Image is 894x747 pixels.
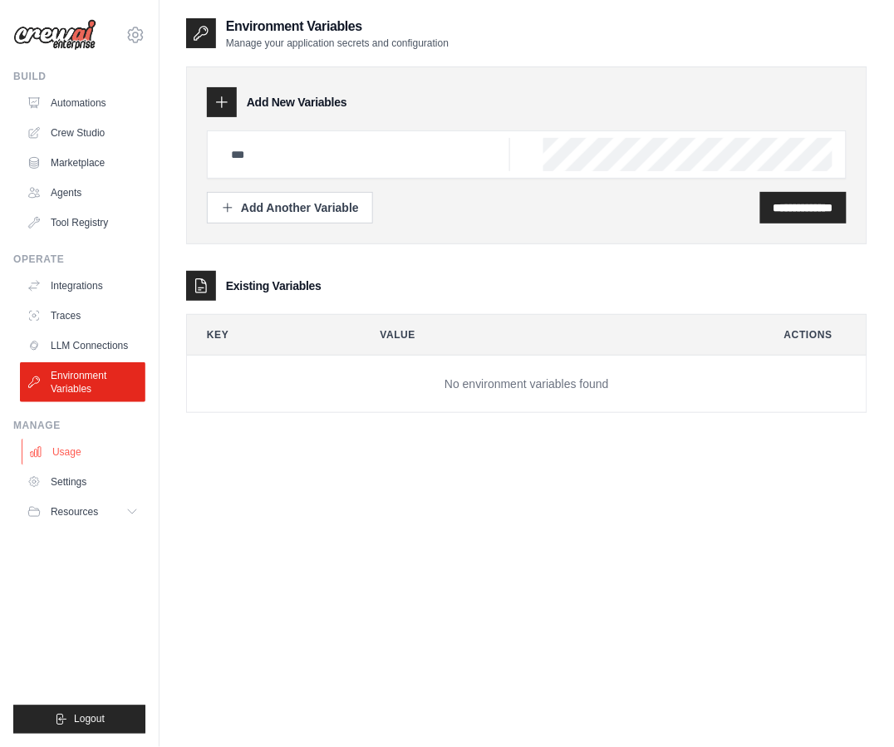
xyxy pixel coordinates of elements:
[20,302,145,329] a: Traces
[187,356,867,413] td: No environment variables found
[764,315,867,355] th: Actions
[20,332,145,359] a: LLM Connections
[226,278,322,294] h3: Existing Variables
[20,120,145,146] a: Crew Studio
[22,439,147,465] a: Usage
[20,209,145,236] a: Tool Registry
[13,253,145,266] div: Operate
[247,94,347,111] h3: Add New Variables
[226,17,449,37] h2: Environment Variables
[20,362,145,402] a: Environment Variables
[187,315,347,355] th: Key
[226,37,449,50] p: Manage your application secrets and configuration
[20,179,145,206] a: Agents
[20,273,145,299] a: Integrations
[13,705,145,734] button: Logout
[361,315,752,355] th: Value
[221,199,359,216] div: Add Another Variable
[74,713,105,726] span: Logout
[20,150,145,176] a: Marketplace
[13,19,96,51] img: Logo
[20,469,145,495] a: Settings
[13,70,145,83] div: Build
[51,505,98,518] span: Resources
[20,90,145,116] a: Automations
[207,192,373,224] button: Add Another Variable
[13,419,145,432] div: Manage
[20,499,145,525] button: Resources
